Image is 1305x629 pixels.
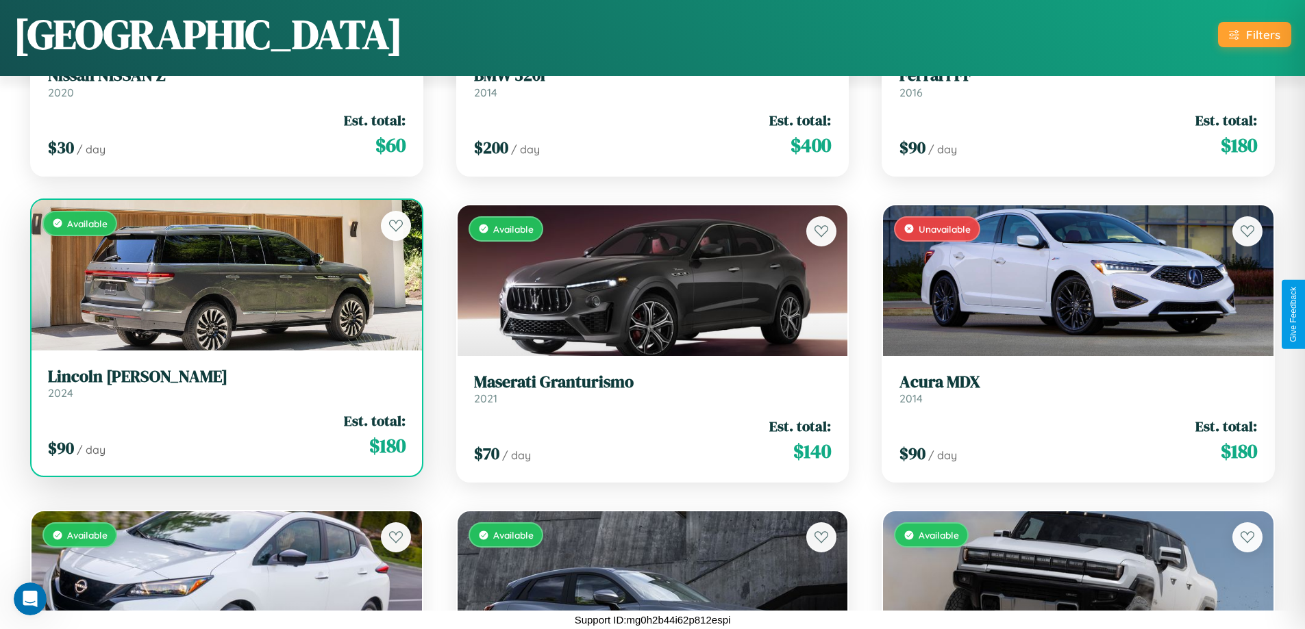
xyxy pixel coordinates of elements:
iframe: Intercom live chat [14,582,47,615]
span: 2016 [899,86,923,99]
span: $ 180 [1221,131,1257,159]
h3: Ferrari FF [899,66,1257,86]
span: Available [67,218,108,229]
h3: BMW 320i [474,66,832,86]
a: Maserati Granturismo2021 [474,372,832,406]
span: $ 30 [48,136,74,159]
span: / day [502,448,531,462]
span: Unavailable [919,223,971,235]
span: 2014 [899,391,923,405]
p: Support ID: mg0h2b44i62p812espi [575,611,731,629]
h3: Maserati Granturismo [474,372,832,392]
span: Est. total: [1195,110,1257,130]
span: Est. total: [344,110,406,130]
span: Est. total: [344,411,406,431]
span: $ 400 [791,131,831,159]
h3: Nissan NISSAN Z [48,66,406,86]
span: $ 180 [1221,437,1257,465]
a: Ferrari FF2016 [899,66,1257,99]
span: $ 90 [48,437,74,459]
span: $ 60 [375,131,406,159]
button: Filters [1218,22,1291,47]
span: $ 90 [899,442,925,465]
h3: Lincoln [PERSON_NAME] [48,367,406,387]
h3: Acura MDX [899,372,1257,392]
div: Filters [1246,27,1280,42]
span: / day [77,142,105,156]
a: Acura MDX2014 [899,372,1257,406]
a: BMW 320i2014 [474,66,832,99]
span: Available [919,529,959,541]
span: 2021 [474,391,497,405]
a: Lincoln [PERSON_NAME]2024 [48,367,406,400]
span: / day [928,448,957,462]
span: 2024 [48,386,73,400]
span: Available [67,529,108,541]
a: Nissan NISSAN Z2020 [48,66,406,99]
span: $ 70 [474,442,499,465]
span: 2014 [474,86,497,99]
span: Est. total: [1195,416,1257,436]
span: $ 140 [793,437,831,465]
span: $ 200 [474,136,508,159]
span: Available [493,529,534,541]
span: Available [493,223,534,235]
div: Give Feedback [1289,287,1298,342]
span: / day [77,443,105,457]
span: / day [928,142,957,156]
span: / day [511,142,540,156]
h1: [GEOGRAPHIC_DATA] [14,6,403,62]
span: 2020 [48,86,74,99]
span: $ 90 [899,136,925,159]
span: Est. total: [769,110,831,130]
span: $ 180 [369,432,406,459]
span: Est. total: [769,416,831,436]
